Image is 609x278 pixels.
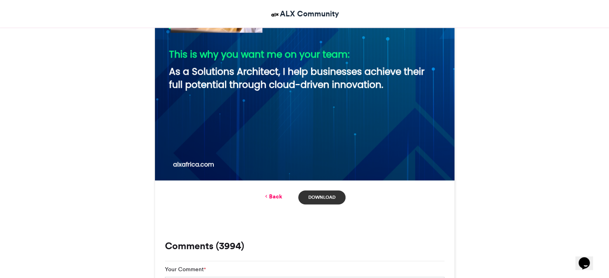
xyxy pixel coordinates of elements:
img: ALX Community [270,10,280,20]
iframe: chat widget [575,246,601,270]
label: Your Comment [165,265,206,274]
a: Back [263,192,282,201]
a: ALX Community [270,8,339,20]
h3: Comments (3994) [165,241,444,251]
a: Download [298,190,345,204]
